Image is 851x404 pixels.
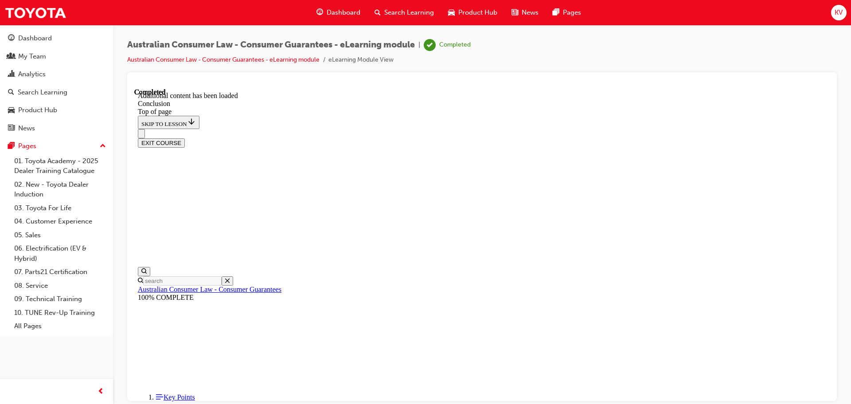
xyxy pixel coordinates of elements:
[100,141,106,152] span: up-icon
[11,319,109,333] a: All Pages
[327,8,360,18] span: Dashboard
[11,292,109,306] a: 09. Technical Training
[127,40,415,50] span: Australian Consumer Law - Consumer Guarantees - eLearning module
[831,5,847,20] button: KV
[458,8,497,18] span: Product Hub
[4,197,147,205] a: Australian Consumer Law - Consumer Guarantees
[11,215,109,228] a: 04. Customer Experience
[418,40,420,50] span: |
[18,141,36,151] div: Pages
[8,142,15,150] span: pages-icon
[4,50,51,59] button: EXIT COURSE
[8,35,15,43] span: guage-icon
[98,386,104,397] span: prev-icon
[9,188,87,197] input: Search
[4,120,109,137] a: News
[504,4,546,22] a: news-iconNews
[8,89,14,97] span: search-icon
[18,123,35,133] div: News
[8,125,15,133] span: news-icon
[4,3,66,23] img: Trak
[4,179,16,188] button: Open search menu
[8,71,15,78] span: chart-icon
[4,20,692,27] div: Top of page
[11,178,109,201] a: 02. New - Toyota Dealer Induction
[424,39,436,51] span: learningRecordVerb_COMPLETE-icon
[4,48,109,65] a: My Team
[553,7,559,18] span: pages-icon
[11,242,109,265] a: 06. Electrification (EV & Hybrid)
[522,8,539,18] span: News
[4,41,11,50] button: Close navigation menu
[11,265,109,279] a: 07. Parts21 Certification
[441,4,504,22] a: car-iconProduct Hub
[18,105,57,115] div: Product Hub
[18,51,46,62] div: My Team
[7,32,62,39] span: SKIP TO LESSON
[4,28,109,138] button: DashboardMy TeamAnalyticsSearch LearningProduct HubNews
[4,102,109,118] a: Product Hub
[87,188,99,197] button: Close search menu
[4,30,109,47] a: Dashboard
[11,306,109,320] a: 10. TUNE Rev-Up Training
[8,53,15,61] span: people-icon
[4,138,109,154] button: Pages
[4,4,692,12] div: Additional content has been loaded
[316,7,323,18] span: guage-icon
[8,106,15,114] span: car-icon
[367,4,441,22] a: search-iconSearch Learning
[546,4,588,22] a: pages-iconPages
[127,56,320,63] a: Australian Consumer Law - Consumer Guarantees - eLearning module
[375,7,381,18] span: search-icon
[11,154,109,178] a: 01. Toyota Academy - 2025 Dealer Training Catalogue
[18,69,46,79] div: Analytics
[448,7,455,18] span: car-icon
[4,84,109,101] a: Search Learning
[4,205,692,213] div: 100% COMPLETE
[11,201,109,215] a: 03. Toyota For Life
[835,8,843,18] span: KV
[4,66,109,82] a: Analytics
[511,7,518,18] span: news-icon
[18,87,67,98] div: Search Learning
[563,8,581,18] span: Pages
[11,228,109,242] a: 05. Sales
[4,27,65,41] button: SKIP TO LESSON
[439,41,471,49] div: Completed
[4,12,692,20] div: Conclusion
[18,33,52,43] div: Dashboard
[328,55,394,65] li: eLearning Module View
[11,279,109,293] a: 08. Service
[309,4,367,22] a: guage-iconDashboard
[384,8,434,18] span: Search Learning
